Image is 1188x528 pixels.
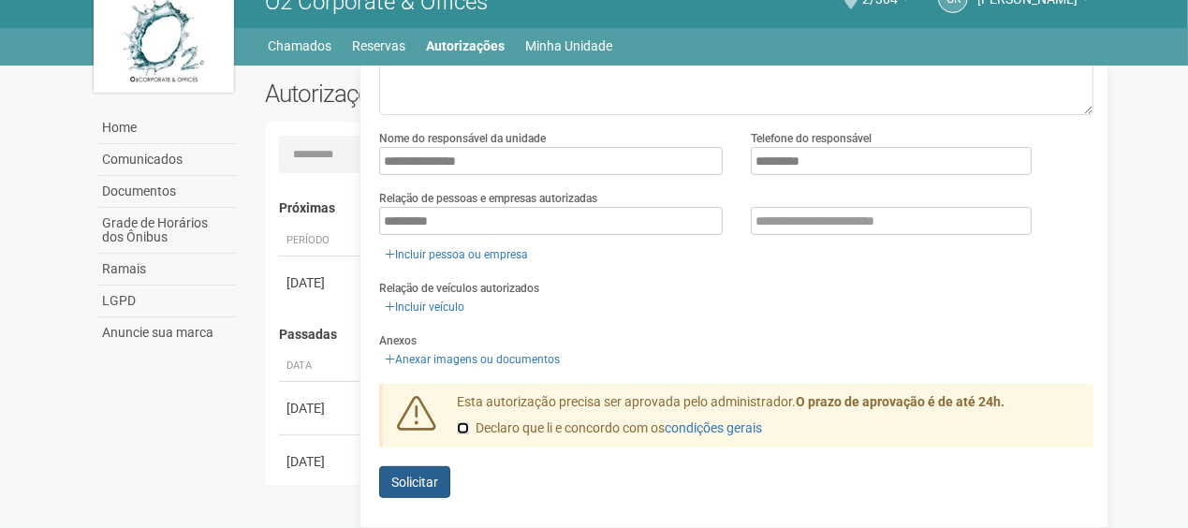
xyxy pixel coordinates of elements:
[279,351,363,382] th: Data
[665,420,762,435] a: condições gerais
[457,419,762,438] label: Declaro que li e concordo com os
[279,226,363,257] th: Período
[98,254,237,286] a: Ramais
[269,33,332,59] a: Chamados
[427,33,506,59] a: Autorizações
[443,393,1094,447] div: Esta autorização precisa ser aprovada pelo administrador.
[379,190,597,207] label: Relação de pessoas e empresas autorizadas
[379,280,539,297] label: Relação de veículos autorizados
[353,33,406,59] a: Reservas
[391,475,438,490] span: Solicitar
[279,328,1081,342] h4: Passadas
[379,244,534,265] a: Incluir pessoa ou empresa
[379,349,565,370] a: Anexar imagens ou documentos
[98,286,237,317] a: LGPD
[286,273,356,292] div: [DATE]
[98,317,237,348] a: Anuncie sua marca
[457,422,469,434] input: Declaro que li e concordo com oscondições gerais
[265,80,666,108] h2: Autorizações
[526,33,613,59] a: Minha Unidade
[379,332,417,349] label: Anexos
[98,144,237,176] a: Comunicados
[98,112,237,144] a: Home
[751,130,872,147] label: Telefone do responsável
[796,394,1005,409] strong: O prazo de aprovação é de até 24h.
[379,466,450,498] button: Solicitar
[286,399,356,418] div: [DATE]
[279,201,1081,215] h4: Próximas
[98,176,237,208] a: Documentos
[379,297,470,317] a: Incluir veículo
[379,130,546,147] label: Nome do responsável da unidade
[98,208,237,254] a: Grade de Horários dos Ônibus
[286,452,356,471] div: [DATE]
